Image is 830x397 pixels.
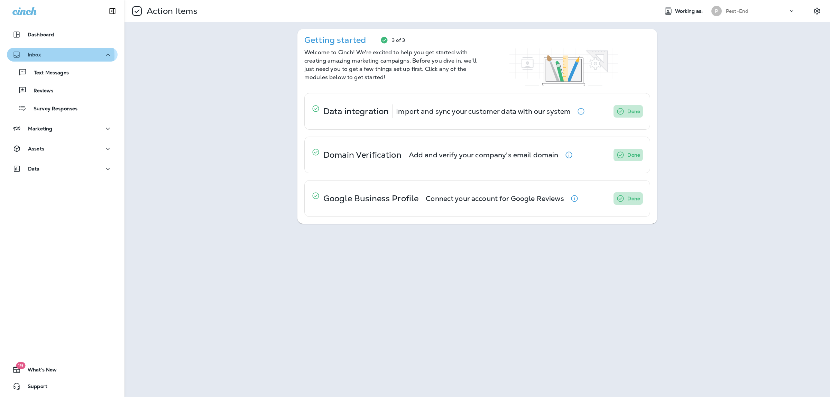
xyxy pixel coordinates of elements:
[103,4,122,18] button: Collapse Sidebar
[28,52,41,57] p: Inbox
[7,28,118,41] button: Dashboard
[426,196,564,201] p: Connect your account for Google Reviews
[7,379,118,393] button: Support
[627,151,640,159] p: Done
[323,152,402,158] p: Domain Verification
[396,109,571,114] p: Import and sync your customer data with our system
[811,5,823,17] button: Settings
[16,362,25,369] span: 19
[726,8,748,14] p: Pest-End
[7,101,118,116] button: Survey Responses
[27,106,77,112] p: Survey Responses
[27,88,53,94] p: Reviews
[28,166,40,172] p: Data
[323,109,389,114] p: Data integration
[144,6,197,16] p: Action Items
[711,6,722,16] div: P
[7,122,118,136] button: Marketing
[27,70,69,76] p: Text Messages
[7,142,118,156] button: Assets
[304,48,477,82] p: Welcome to Cinch! We're excited to help you get started with creating amazing marketing campaigns...
[392,37,405,43] p: 3 of 3
[21,367,57,375] span: What's New
[7,48,118,62] button: Inbox
[627,107,640,116] p: Done
[21,384,47,392] span: Support
[304,37,366,43] p: Getting started
[28,126,52,131] p: Marketing
[28,32,54,37] p: Dashboard
[409,152,559,158] p: Add and verify your company's email domain
[627,194,640,203] p: Done
[28,146,44,151] p: Assets
[675,8,704,14] span: Working as:
[7,83,118,98] button: Reviews
[7,363,118,377] button: 19What's New
[7,162,118,176] button: Data
[7,65,118,80] button: Text Messages
[323,196,418,201] p: Google Business Profile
